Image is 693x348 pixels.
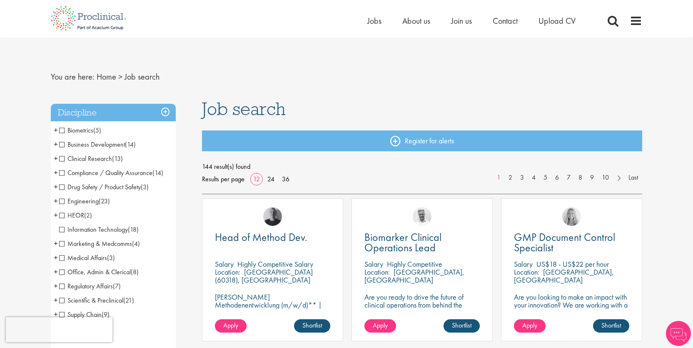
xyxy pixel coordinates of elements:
[59,225,139,234] span: Information Technology
[563,173,575,183] a: 7
[364,232,480,253] a: Biomarker Clinical Operations Lead
[59,268,139,276] span: Office, Admin & Clerical
[586,173,598,183] a: 9
[215,230,307,244] span: Head of Method Dev.
[54,124,58,136] span: +
[539,173,551,183] a: 5
[118,71,122,82] span: >
[279,175,292,183] a: 36
[97,71,116,82] a: breadcrumb link
[59,253,115,262] span: Medical Affairs
[125,71,160,82] span: Job search
[413,207,431,226] img: Joshua Bye
[364,293,480,333] p: Are you ready to drive the future of clinical operations from behind the scenes? Looking to be in...
[59,126,93,135] span: Biometrics
[51,104,176,122] h3: Discipline
[54,152,58,165] span: +
[99,197,110,205] span: (23)
[451,15,472,26] span: Join us
[514,259,533,269] span: Salary
[152,168,163,177] span: (14)
[59,282,121,290] span: Regulatory Affairs
[514,267,614,285] p: [GEOGRAPHIC_DATA], [GEOGRAPHIC_DATA]
[516,173,528,183] a: 3
[59,225,128,234] span: Information Technology
[504,173,516,183] a: 2
[113,282,121,290] span: (7)
[132,239,140,248] span: (4)
[593,319,629,333] a: Shortlist
[514,293,629,333] p: Are you looking to make an impact with your innovation? We are working with a well-established ph...
[215,232,330,243] a: Head of Method Dev.
[59,140,125,149] span: Business Development
[522,321,537,330] span: Apply
[54,138,58,150] span: +
[666,321,691,346] img: Chatbot
[202,160,643,173] span: 144 result(s) found
[59,183,149,191] span: Drug Safety / Product Safety
[123,296,134,305] span: (21)
[364,267,464,285] p: [GEOGRAPHIC_DATA], [GEOGRAPHIC_DATA]
[402,15,430,26] a: About us
[54,166,58,179] span: +
[624,173,642,183] a: Last
[514,267,539,277] span: Location:
[215,259,234,269] span: Salary
[59,310,102,319] span: Supply Chain
[444,319,480,333] a: Shortlist
[54,294,58,306] span: +
[107,253,115,262] span: (3)
[54,180,58,193] span: +
[54,265,58,278] span: +
[128,225,139,234] span: (18)
[131,268,139,276] span: (8)
[59,268,131,276] span: Office, Admin & Clerical
[59,154,112,163] span: Clinical Research
[528,173,540,183] a: 4
[59,282,113,290] span: Regulatory Affairs
[202,173,244,185] span: Results per page
[59,183,141,191] span: Drug Safety / Product Safety
[551,173,563,183] a: 6
[54,209,58,221] span: +
[59,168,152,177] span: Compliance / Quality Assurance
[59,126,101,135] span: Biometrics
[215,293,330,333] p: [PERSON_NAME] Methodenentwicklung (m/w/d)** | Dauerhaft | Biowissenschaften | [GEOGRAPHIC_DATA] (...
[215,319,247,333] a: Apply
[125,140,136,149] span: (14)
[598,173,613,183] a: 10
[54,251,58,264] span: +
[514,319,546,333] a: Apply
[59,239,140,248] span: Marketing & Medcomms
[215,267,240,277] span: Location:
[54,280,58,292] span: +
[59,296,134,305] span: Scientific & Preclinical
[264,175,277,183] a: 24
[493,15,518,26] a: Contact
[59,310,110,319] span: Supply Chain
[493,173,505,183] a: 1
[59,168,163,177] span: Compliance / Quality Assurance
[54,195,58,207] span: +
[102,310,110,319] span: (9)
[54,237,58,250] span: +
[562,207,581,226] img: Shannon Briggs
[387,259,442,269] p: Highly Competitive
[59,253,107,262] span: Medical Affairs
[373,321,388,330] span: Apply
[294,319,330,333] a: Shortlist
[59,239,132,248] span: Marketing & Medcomms
[364,230,441,255] span: Biomarker Clinical Operations Lead
[263,207,282,226] img: Felix Zimmer
[59,140,136,149] span: Business Development
[59,211,92,220] span: HEOR
[112,154,123,163] span: (13)
[59,154,123,163] span: Clinical Research
[84,211,92,220] span: (2)
[202,130,643,151] a: Register for alerts
[538,15,576,26] span: Upload CV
